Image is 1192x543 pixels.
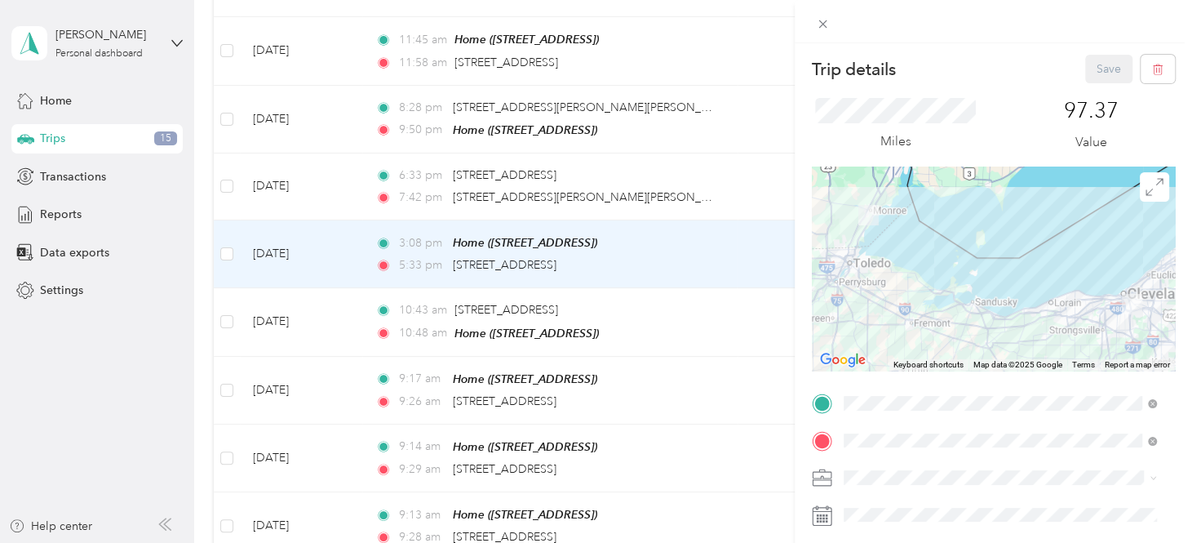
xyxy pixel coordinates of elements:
iframe: Everlance-gr Chat Button Frame [1101,452,1192,543]
a: Open this area in Google Maps (opens a new window) [816,349,870,371]
a: Terms (opens in new tab) [1072,360,1095,369]
img: Google [816,349,870,371]
button: Keyboard shortcuts [893,359,964,371]
p: Miles [880,131,911,152]
p: 97.37 [1064,98,1119,124]
span: Map data ©2025 Google [973,360,1062,369]
p: Value [1075,132,1107,153]
p: Trip details [812,58,896,81]
a: Report a map error [1105,360,1170,369]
